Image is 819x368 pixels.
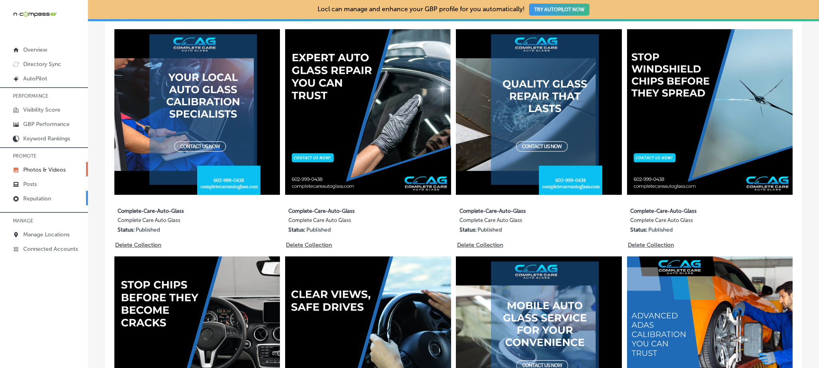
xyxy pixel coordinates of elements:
p: Reputation [23,195,51,202]
p: Published [136,226,160,233]
p: AutoPilot [23,75,47,82]
img: 660ab0bf-5cc7-4cb8-ba1c-48b5ae0f18e60NCTV_CLogo_TV_Black_-500x88.png [13,10,57,18]
button: TRY AUTOPILOT NOW [529,4,589,16]
p: Published [648,226,673,233]
img: Collection thumbnail [114,29,280,195]
p: Delete Collection [115,242,160,248]
label: Complete Care Auto Glass [459,217,582,226]
p: Published [477,226,502,233]
p: Photos & Videos [23,166,66,173]
label: Complete Care Auto Glass [118,217,240,226]
img: Collection thumbnail [285,29,451,195]
label: Complete-Care-Auto-Glass [288,203,411,217]
p: Status: [459,226,477,233]
p: Directory Sync [23,61,61,68]
p: Delete Collection [286,242,331,248]
img: Collection thumbnail [456,29,621,195]
label: Complete Care Auto Glass [630,217,753,226]
p: Status: [288,226,306,233]
p: Status: [630,226,647,233]
img: Collection thumbnail [627,29,793,195]
label: Complete-Care-Auto-Glass [118,203,240,217]
p: Manage Locations [23,231,70,238]
p: Status: [118,226,135,233]
label: Complete-Care-Auto-Glass [630,203,753,217]
p: Delete Collection [457,242,502,248]
label: Complete Care Auto Glass [288,217,411,226]
p: Keyword Rankings [23,135,70,142]
p: GBP Performance [23,121,70,128]
p: Posts [23,181,37,188]
p: Overview [23,46,47,53]
label: Complete-Care-Auto-Glass [459,203,582,217]
p: Delete Collection [628,242,673,248]
p: Published [306,226,331,233]
p: Visibility Score [23,106,60,113]
p: Connected Accounts [23,246,78,252]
